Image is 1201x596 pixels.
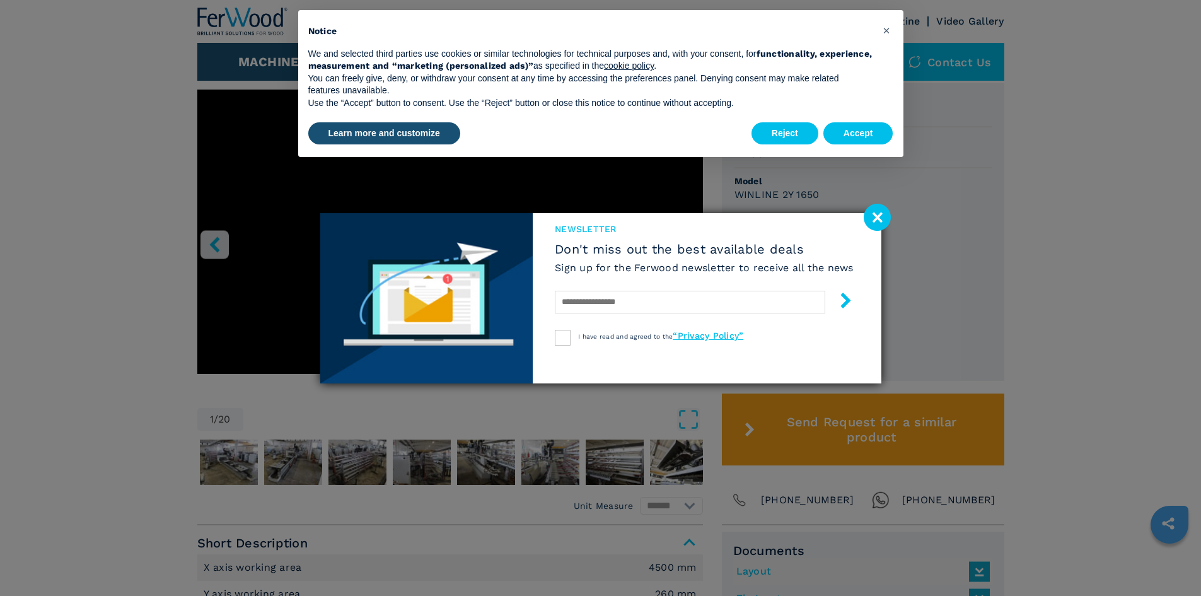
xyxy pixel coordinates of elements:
button: Accept [823,122,893,145]
img: Newsletter image [320,213,533,383]
strong: functionality, experience, measurement and “marketing (personalized ads)” [308,49,873,71]
button: Close this notice [877,20,897,40]
a: cookie policy [604,61,654,71]
h2: Notice [308,25,873,38]
button: Reject [751,122,818,145]
button: submit-button [825,288,854,317]
p: Use the “Accept” button to consent. Use the “Reject” button or close this notice to continue with... [308,97,873,110]
h6: Sign up for the Ferwood newsletter to receive all the news [555,260,854,275]
span: I have read and agreed to the [578,333,743,340]
span: × [883,23,890,38]
button: Learn more and customize [308,122,460,145]
a: “Privacy Policy” [673,330,743,341]
p: You can freely give, deny, or withdraw your consent at any time by accessing the preferences pane... [308,73,873,97]
p: We and selected third parties use cookies or similar technologies for technical purposes and, wit... [308,48,873,73]
span: Don't miss out the best available deals [555,242,854,257]
span: newsletter [555,223,854,235]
